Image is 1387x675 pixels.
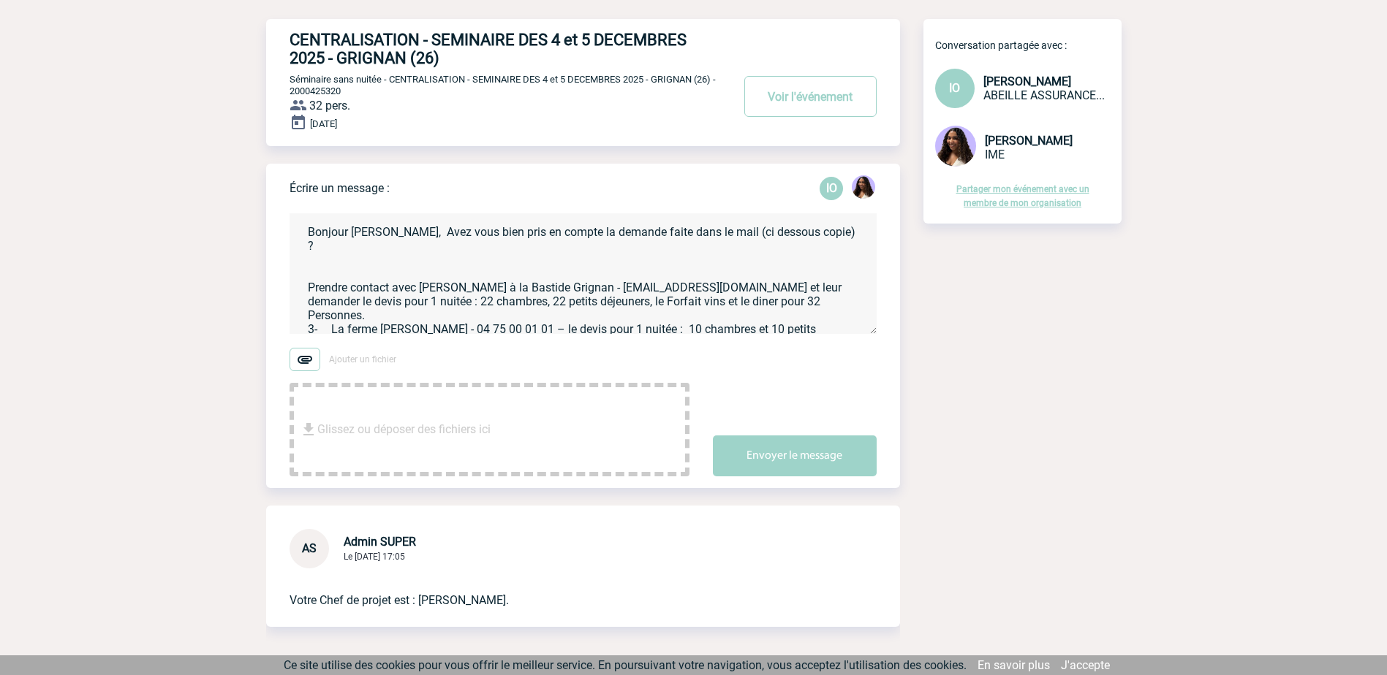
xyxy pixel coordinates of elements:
[983,88,1105,102] span: ABEILLE ASSURANCES HOLDING
[300,421,317,438] img: file_download.svg
[344,552,405,562] span: Le [DATE] 17:05
[956,184,1089,208] a: Partager mon événement avec un membre de mon organisation
[985,148,1005,161] span: IME
[713,435,877,476] button: Envoyer le message
[290,74,716,96] span: Séminaire sans nuitée - CENTRALISATION - SEMINAIRE DES 4 et 5 DECEMBRES 2025 - GRIGNAN (26) - 200...
[935,126,976,167] img: 131234-0.jpg
[1061,658,1110,672] a: J'accepte
[935,39,1122,51] p: Conversation partagée avec :
[290,31,688,67] h4: CENTRALISATION - SEMINAIRE DES 4 et 5 DECEMBRES 2025 - GRIGNAN (26)
[290,181,390,195] p: Écrire un message :
[744,76,877,117] button: Voir l'événement
[290,568,836,609] p: Votre Chef de projet est : [PERSON_NAME].
[309,99,350,113] span: 32 pers.
[820,177,843,200] p: IO
[284,658,967,672] span: Ce site utilise des cookies pour vous offrir le meilleur service. En poursuivant votre navigation...
[978,658,1050,672] a: En savoir plus
[852,175,875,199] img: 131234-0.jpg
[329,354,396,365] span: Ajouter un fichier
[820,177,843,200] div: Isabelle OTTAVIANI
[949,81,960,95] span: IO
[317,393,491,466] span: Glissez ou déposer des fichiers ici
[344,535,416,549] span: Admin SUPER
[852,175,875,202] div: Jessica NETO BOGALHO
[983,75,1071,88] span: [PERSON_NAME]
[985,134,1073,148] span: [PERSON_NAME]
[310,118,337,129] span: [DATE]
[302,541,317,555] span: AS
